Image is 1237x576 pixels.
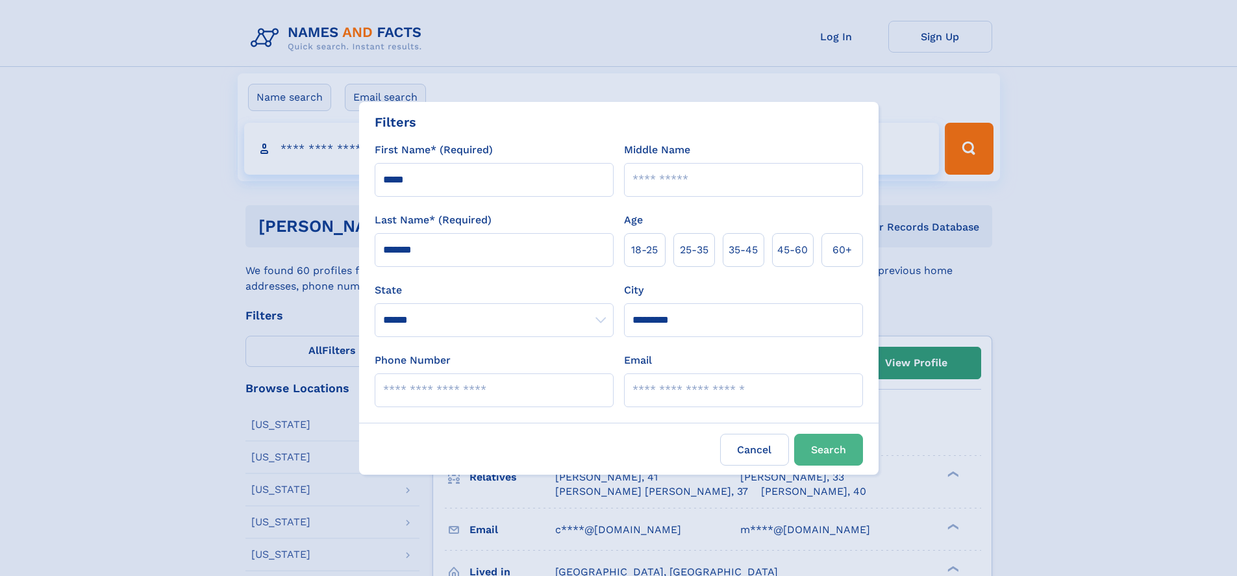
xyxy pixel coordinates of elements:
[624,212,643,228] label: Age
[375,282,614,298] label: State
[624,282,643,298] label: City
[624,353,652,368] label: Email
[777,242,808,258] span: 45‑60
[680,242,708,258] span: 25‑35
[375,112,416,132] div: Filters
[624,142,690,158] label: Middle Name
[720,434,789,466] label: Cancel
[631,242,658,258] span: 18‑25
[729,242,758,258] span: 35‑45
[375,353,451,368] label: Phone Number
[794,434,863,466] button: Search
[832,242,852,258] span: 60+
[375,142,493,158] label: First Name* (Required)
[375,212,492,228] label: Last Name* (Required)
